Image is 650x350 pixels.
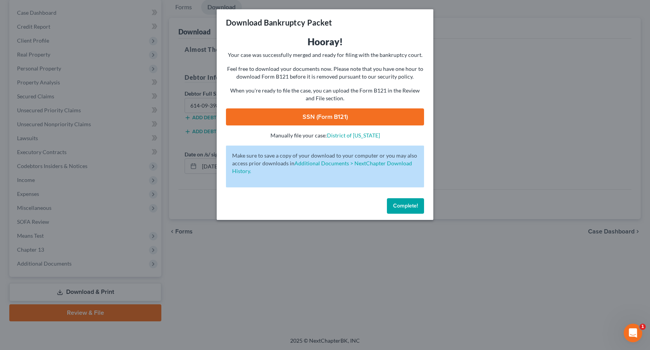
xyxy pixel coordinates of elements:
[226,36,424,48] h3: Hooray!
[232,152,418,175] p: Make sure to save a copy of your download to your computer or you may also access prior downloads in
[226,51,424,59] p: Your case was successfully merged and ready for filing with the bankruptcy court.
[226,108,424,125] a: SSN (Form B121)
[226,17,332,28] h3: Download Bankruptcy Packet
[393,202,418,209] span: Complete!
[640,324,646,330] span: 1
[226,87,424,102] p: When you're ready to file the case, you can upload the Form B121 in the Review and File section.
[232,160,412,174] a: Additional Documents > NextChapter Download History.
[624,324,642,342] iframe: Intercom live chat
[327,132,380,139] a: District of [US_STATE]
[226,65,424,81] p: Feel free to download your documents now. Please note that you have one hour to download Form B12...
[387,198,424,214] button: Complete!
[226,132,424,139] p: Manually file your case:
